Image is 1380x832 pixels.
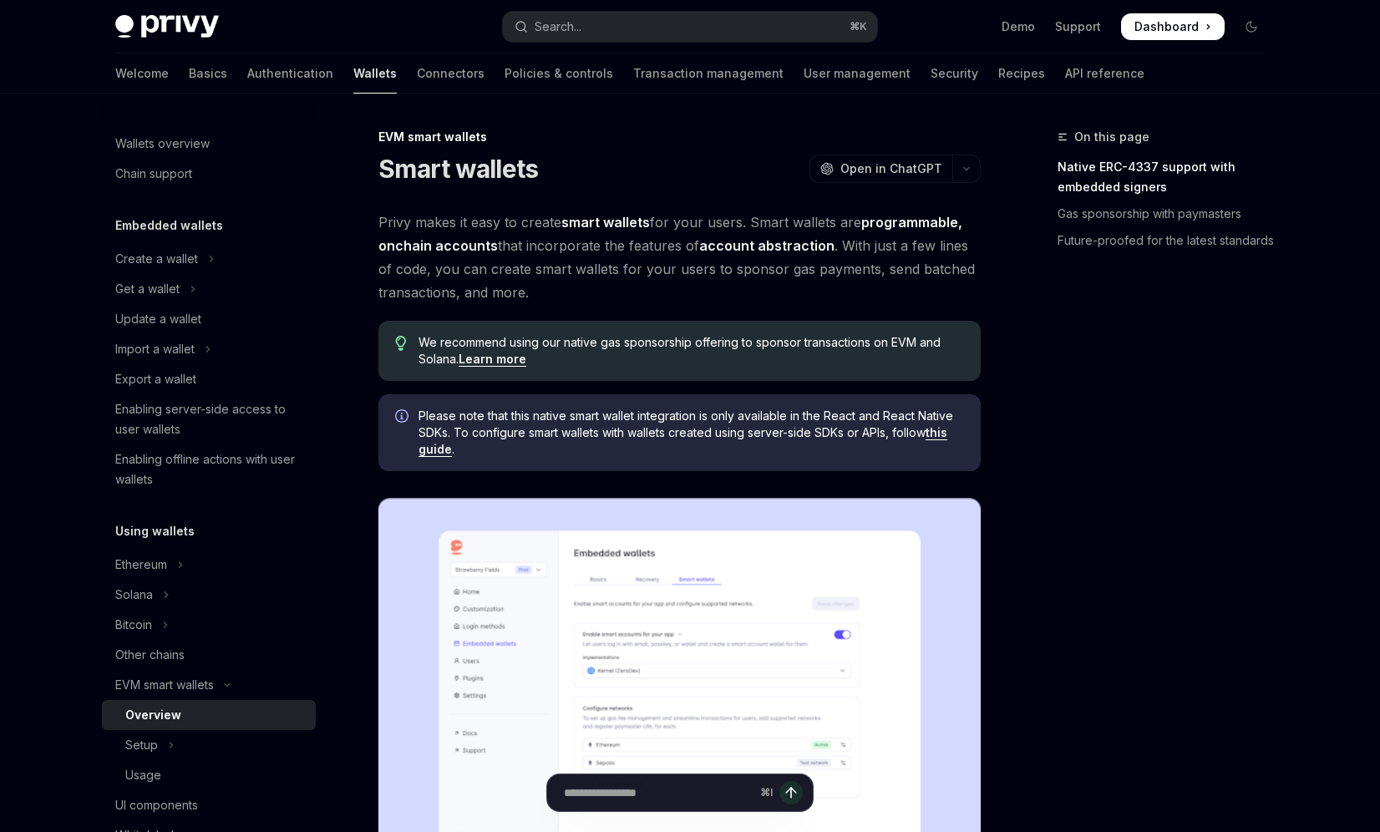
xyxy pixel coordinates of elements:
a: Native ERC-4337 support with embedded signers [1058,154,1278,200]
button: Send message [779,781,803,804]
a: Usage [102,760,316,790]
a: Support [1055,18,1101,35]
a: Security [931,53,978,94]
a: account abstraction [699,237,835,255]
div: Overview [125,705,181,725]
input: Ask a question... [564,774,753,811]
a: Learn more [459,352,526,367]
button: Open in ChatGPT [809,155,952,183]
a: Authentication [247,53,333,94]
a: Chain support [102,159,316,189]
div: Usage [125,765,161,785]
div: EVM smart wallets [115,675,214,695]
span: Dashboard [1134,18,1199,35]
a: Transaction management [633,53,784,94]
span: Privy makes it easy to create for your users. Smart wallets are that incorporate the features of ... [378,211,981,304]
span: We recommend using our native gas sponsorship offering to sponsor transactions on EVM and Solana. [419,334,964,368]
div: Setup [125,735,158,755]
span: ⌘ K [850,20,867,33]
button: Toggle Solana section [102,580,316,610]
div: Enabling server-side access to user wallets [115,399,306,439]
div: Other chains [115,645,185,665]
button: Toggle Setup section [102,730,316,760]
a: Export a wallet [102,364,316,394]
h5: Using wallets [115,521,195,541]
a: UI components [102,790,316,820]
button: Toggle EVM smart wallets section [102,670,316,700]
div: Solana [115,585,153,605]
div: Export a wallet [115,369,196,389]
button: Toggle Bitcoin section [102,610,316,640]
a: Other chains [102,640,316,670]
a: Recipes [998,53,1045,94]
a: User management [804,53,911,94]
button: Toggle dark mode [1238,13,1265,40]
a: Enabling offline actions with user wallets [102,444,316,495]
a: Wallets overview [102,129,316,159]
div: Update a wallet [115,309,201,329]
button: Toggle Import a wallet section [102,334,316,364]
img: dark logo [115,15,219,38]
a: Gas sponsorship with paymasters [1058,200,1278,227]
strong: smart wallets [561,214,650,231]
button: Open search [503,12,877,42]
div: Enabling offline actions with user wallets [115,449,306,490]
a: Welcome [115,53,169,94]
button: Toggle Ethereum section [102,550,316,580]
span: Please note that this native smart wallet integration is only available in the React and React Na... [419,408,964,458]
svg: Info [395,409,412,426]
a: Update a wallet [102,304,316,334]
a: Connectors [417,53,485,94]
div: Ethereum [115,555,167,575]
span: Open in ChatGPT [840,160,942,177]
div: Chain support [115,164,192,184]
button: Toggle Create a wallet section [102,244,316,274]
a: Enabling server-side access to user wallets [102,394,316,444]
a: Wallets [353,53,397,94]
a: Future-proofed for the latest standards [1058,227,1278,254]
div: UI components [115,795,198,815]
a: Basics [189,53,227,94]
a: Policies & controls [505,53,613,94]
a: Demo [1002,18,1035,35]
div: EVM smart wallets [378,129,981,145]
span: On this page [1074,127,1149,147]
a: API reference [1065,53,1144,94]
a: Dashboard [1121,13,1225,40]
a: Overview [102,700,316,730]
div: Import a wallet [115,339,195,359]
button: Toggle Get a wallet section [102,274,316,304]
div: Search... [535,17,581,37]
h1: Smart wallets [378,154,538,184]
div: Get a wallet [115,279,180,299]
div: Create a wallet [115,249,198,269]
svg: Tip [395,336,407,351]
div: Bitcoin [115,615,152,635]
div: Wallets overview [115,134,210,154]
h5: Embedded wallets [115,216,223,236]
